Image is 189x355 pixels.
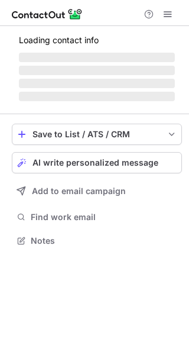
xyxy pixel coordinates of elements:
span: ‌ [19,79,175,88]
button: Notes [12,233,182,249]
button: Find work email [12,209,182,225]
button: AI write personalized message [12,152,182,173]
span: ‌ [19,92,175,101]
span: ‌ [19,53,175,62]
span: Notes [31,235,177,246]
button: Add to email campaign [12,180,182,202]
div: Save to List / ATS / CRM [32,130,161,139]
span: AI write personalized message [32,158,158,167]
p: Loading contact info [19,35,175,45]
span: ‌ [19,66,175,75]
button: save-profile-one-click [12,124,182,145]
span: Add to email campaign [32,186,126,196]
img: ContactOut v5.3.10 [12,7,83,21]
span: Find work email [31,212,177,222]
